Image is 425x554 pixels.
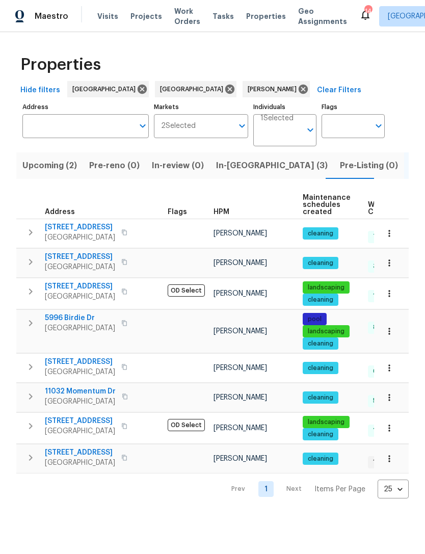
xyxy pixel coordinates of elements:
span: Geo Assignments [298,6,347,27]
span: Visits [97,11,118,21]
span: [PERSON_NAME] [248,84,301,94]
span: In-review (0) [152,159,204,173]
span: cleaning [304,296,337,304]
span: [PERSON_NAME] [214,455,267,462]
span: [STREET_ADDRESS] [45,447,115,458]
span: 1 WIP [369,458,392,466]
span: [PERSON_NAME] [214,328,267,335]
span: [STREET_ADDRESS] [45,357,115,367]
button: Hide filters [16,81,64,100]
span: landscaping [304,283,349,292]
span: HPM [214,208,229,216]
p: Items Per Page [314,484,365,494]
span: 13 Done [369,426,401,435]
span: landscaping [304,418,349,427]
span: Maintenance schedules created [303,194,351,216]
span: 1 Selected [260,114,294,123]
span: OD Select [168,419,205,431]
a: Goto page 1 [258,481,274,497]
span: [GEOGRAPHIC_DATA] [45,426,115,436]
span: Properties [246,11,286,21]
button: Clear Filters [313,81,365,100]
span: Hide filters [20,84,60,97]
span: [STREET_ADDRESS] [45,222,115,232]
span: Clear Filters [317,84,361,97]
div: [GEOGRAPHIC_DATA] [155,81,236,97]
button: Open [303,123,317,137]
span: Maestro [35,11,68,21]
span: cleaning [304,229,337,238]
span: [GEOGRAPHIC_DATA] [45,262,115,272]
span: 11032 Momentum Dr [45,386,116,397]
span: Work Orders [174,6,200,27]
button: Open [136,119,150,133]
span: 6 Done [369,367,399,376]
span: [GEOGRAPHIC_DATA] [45,397,116,407]
div: 25 [378,476,409,503]
span: [PERSON_NAME] [214,290,267,297]
span: [PERSON_NAME] [214,259,267,267]
span: In-[GEOGRAPHIC_DATA] (3) [216,159,328,173]
label: Flags [322,104,385,110]
span: Tasks [213,13,234,20]
nav: Pagination Navigation [222,480,409,498]
span: [PERSON_NAME] [214,230,267,237]
span: [PERSON_NAME] [214,364,267,372]
span: OD Select [168,284,205,297]
span: [GEOGRAPHIC_DATA] [45,232,115,243]
span: Pre-reno (0) [89,159,140,173]
label: Markets [154,104,249,110]
span: cleaning [304,393,337,402]
span: [GEOGRAPHIC_DATA] [45,367,115,377]
span: Projects [130,11,162,21]
span: [STREET_ADDRESS] [45,281,115,292]
span: [GEOGRAPHIC_DATA] [72,84,140,94]
span: 7 Done [369,232,399,241]
span: 5 Done [369,397,398,405]
span: cleaning [304,364,337,373]
span: [GEOGRAPHIC_DATA] [45,292,115,302]
span: cleaning [304,455,337,463]
span: 8 Done [369,323,399,332]
span: [STREET_ADDRESS] [45,252,115,262]
span: 13 Done [369,292,401,300]
span: 5996 Birdie Dr [45,313,115,323]
span: [PERSON_NAME] [214,425,267,432]
span: Upcoming (2) [22,159,77,173]
span: [PERSON_NAME] [214,394,267,401]
span: [GEOGRAPHIC_DATA] [45,323,115,333]
span: landscaping [304,327,349,336]
div: [PERSON_NAME] [243,81,310,97]
span: [GEOGRAPHIC_DATA] [45,458,115,468]
span: [GEOGRAPHIC_DATA] [160,84,227,94]
span: Pre-Listing (0) [340,159,398,173]
button: Open [235,119,249,133]
button: Open [371,119,386,133]
label: Individuals [253,104,316,110]
div: [GEOGRAPHIC_DATA] [67,81,149,97]
span: Properties [20,60,101,70]
span: Address [45,208,75,216]
span: Flags [168,208,187,216]
span: pool [304,315,326,324]
div: 14 [364,6,371,16]
span: [STREET_ADDRESS] [45,416,115,426]
span: 2 Selected [161,122,196,130]
label: Address [22,104,149,110]
span: 3 Done [369,262,399,271]
span: cleaning [304,339,337,348]
span: cleaning [304,259,337,268]
span: cleaning [304,430,337,439]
